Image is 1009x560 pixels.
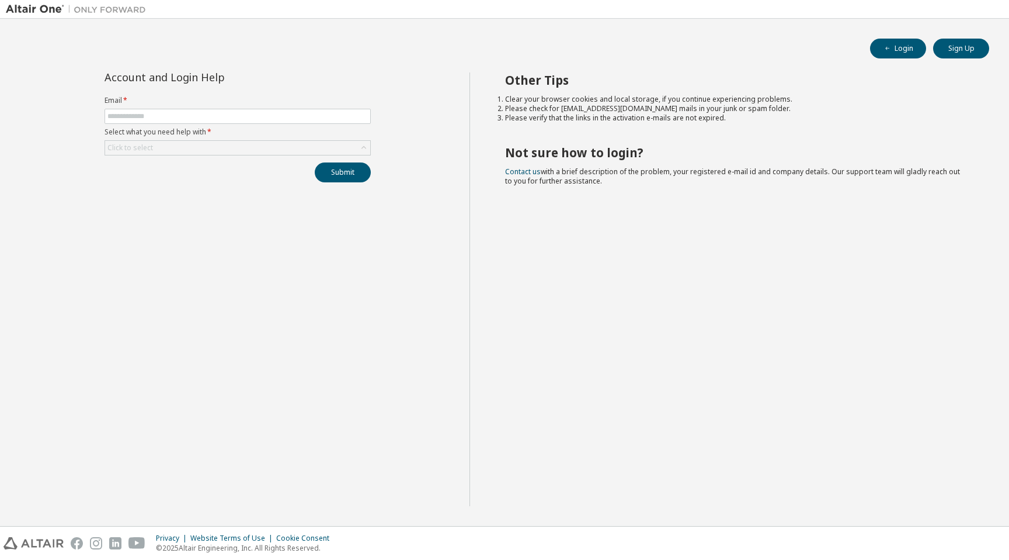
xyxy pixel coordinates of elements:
[109,537,121,549] img: linkedin.svg
[505,95,969,104] li: Clear your browser cookies and local storage, if you continue experiencing problems.
[505,145,969,160] h2: Not sure how to login?
[933,39,989,58] button: Sign Up
[190,534,276,543] div: Website Terms of Use
[6,4,152,15] img: Altair One
[505,104,969,113] li: Please check for [EMAIL_ADDRESS][DOMAIN_NAME] mails in your junk or spam folder.
[128,537,145,549] img: youtube.svg
[105,72,318,82] div: Account and Login Help
[276,534,336,543] div: Cookie Consent
[105,96,371,105] label: Email
[107,143,153,153] div: Click to select
[4,537,64,549] img: altair_logo.svg
[505,167,541,177] a: Contact us
[71,537,83,549] img: facebook.svg
[505,167,960,186] span: with a brief description of the problem, your registered e-mail id and company details. Our suppo...
[156,534,190,543] div: Privacy
[156,543,336,553] p: © 2025 Altair Engineering, Inc. All Rights Reserved.
[505,113,969,123] li: Please verify that the links in the activation e-mails are not expired.
[105,141,370,155] div: Click to select
[870,39,926,58] button: Login
[90,537,102,549] img: instagram.svg
[505,72,969,88] h2: Other Tips
[315,163,371,182] button: Submit
[105,127,371,137] label: Select what you need help with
